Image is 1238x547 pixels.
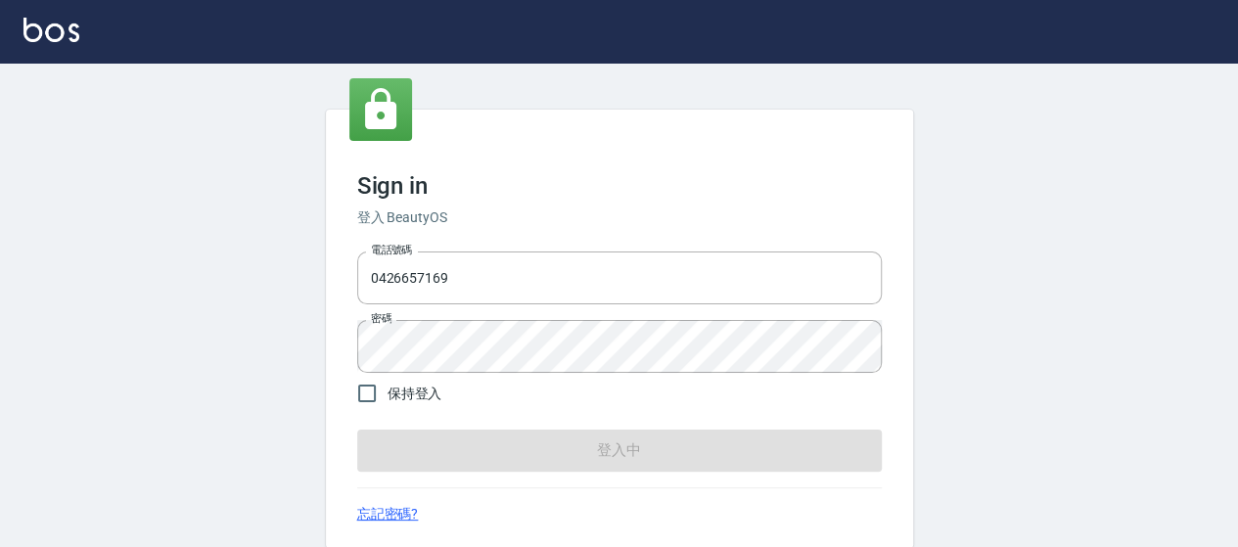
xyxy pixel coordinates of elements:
[371,311,391,326] label: 密碼
[388,384,442,404] span: 保持登入
[357,504,419,524] a: 忘記密碼?
[357,207,882,228] h6: 登入 BeautyOS
[23,18,79,42] img: Logo
[371,243,412,257] label: 電話號碼
[357,172,882,200] h3: Sign in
